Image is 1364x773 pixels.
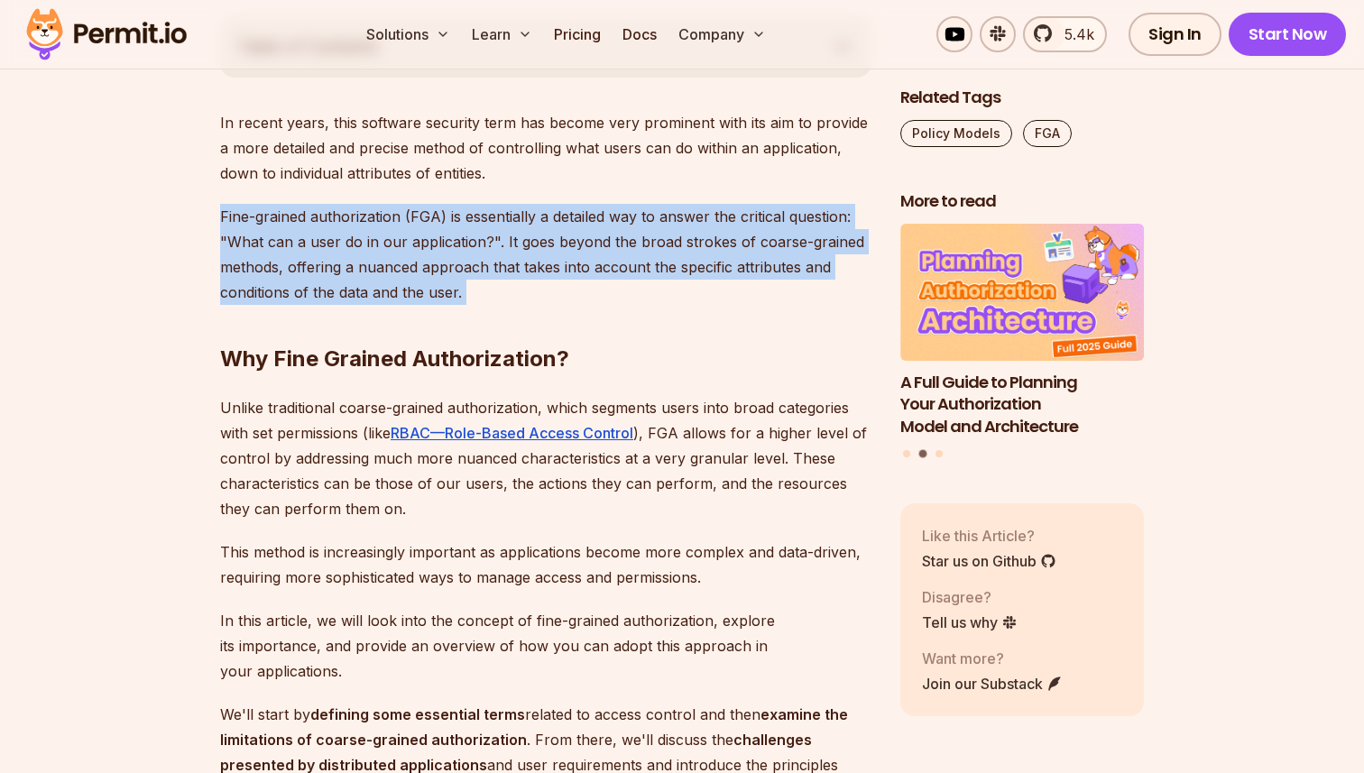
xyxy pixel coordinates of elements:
img: A Full Guide to Planning Your Authorization Model and Architecture [900,224,1144,361]
button: Learn [465,16,539,52]
h2: Why Fine Grained Authorization? [220,272,871,373]
button: Solutions [359,16,457,52]
p: Fine-grained authorization (FGA) is essentially a detailed way to answer the critical question: "... [220,204,871,305]
a: A Full Guide to Planning Your Authorization Model and ArchitectureA Full Guide to Planning Your A... [900,224,1144,438]
button: Go to slide 2 [919,449,927,457]
span: 5.4k [1054,23,1094,45]
a: Star us on Github [922,549,1056,571]
p: Unlike traditional coarse-grained authorization, which segments users into broad categories with ... [220,395,871,521]
strong: defining some essential terms [310,705,525,723]
a: Policy Models [900,120,1012,147]
p: Want more? [922,647,1063,668]
p: Like this Article? [922,524,1056,546]
a: RBAC—Role-Based Access Control [391,424,633,442]
img: Permit logo [18,4,195,65]
p: This method is increasingly important as applications become more complex and data-driven, requir... [220,539,871,590]
a: 5.4k [1023,16,1107,52]
a: Pricing [547,16,608,52]
a: Start Now [1229,13,1347,56]
a: Sign In [1129,13,1221,56]
button: Go to slide 3 [935,449,943,456]
p: In this article, we will look into the concept of fine-grained authorization, explore its importa... [220,608,871,684]
h3: A Full Guide to Planning Your Authorization Model and Architecture [900,371,1144,437]
div: Posts [900,224,1144,460]
button: Go to slide 1 [903,449,910,456]
h2: Related Tags [900,87,1144,109]
button: Company [671,16,773,52]
a: Docs [615,16,664,52]
a: Join our Substack [922,672,1063,694]
p: Disagree? [922,585,1018,607]
h2: More to read [900,190,1144,213]
a: Tell us why [922,611,1018,632]
p: In recent years, this software security term has become very prominent with its aim to provide a ... [220,110,871,186]
a: FGA [1023,120,1072,147]
li: 2 of 3 [900,224,1144,438]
